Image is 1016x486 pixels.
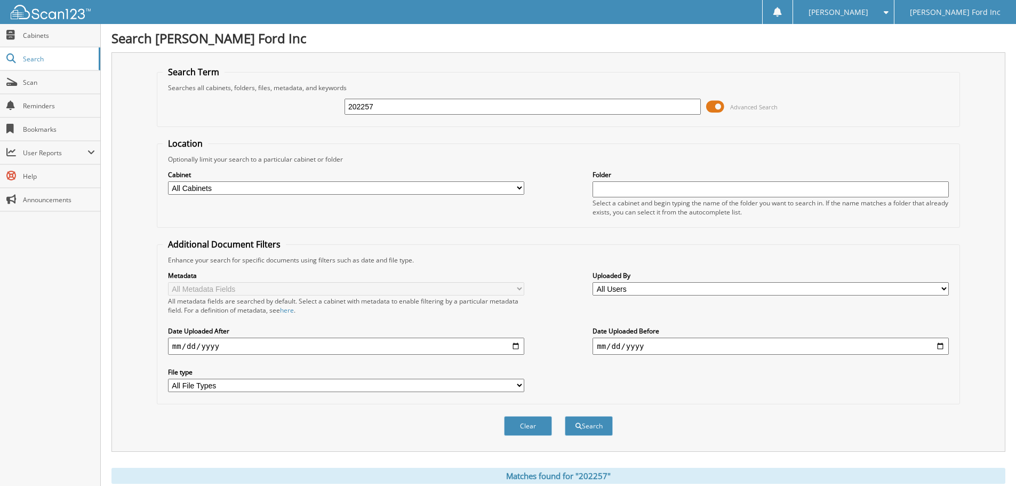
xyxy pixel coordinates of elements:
[593,198,949,217] div: Select a cabinet and begin typing the name of the folder you want to search in. If the name match...
[280,306,294,315] a: here
[163,138,208,149] legend: Location
[168,326,524,336] label: Date Uploaded After
[23,101,95,110] span: Reminders
[23,78,95,87] span: Scan
[163,155,954,164] div: Optionally limit your search to a particular cabinet or folder
[910,9,1001,15] span: [PERSON_NAME] Ford Inc
[163,66,225,78] legend: Search Term
[111,468,1005,484] div: Matches found for "202257"
[809,9,868,15] span: [PERSON_NAME]
[11,5,91,19] img: scan123-logo-white.svg
[23,195,95,204] span: Announcements
[163,238,286,250] legend: Additional Document Filters
[163,256,954,265] div: Enhance your search for specific documents using filters such as date and file type.
[168,338,524,355] input: start
[23,125,95,134] span: Bookmarks
[163,83,954,92] div: Searches all cabinets, folders, files, metadata, and keywords
[168,368,524,377] label: File type
[23,148,87,157] span: User Reports
[23,172,95,181] span: Help
[168,271,524,280] label: Metadata
[23,31,95,40] span: Cabinets
[593,326,949,336] label: Date Uploaded Before
[593,271,949,280] label: Uploaded By
[23,54,93,63] span: Search
[565,416,613,436] button: Search
[593,338,949,355] input: end
[730,103,778,111] span: Advanced Search
[504,416,552,436] button: Clear
[111,29,1005,47] h1: Search [PERSON_NAME] Ford Inc
[593,170,949,179] label: Folder
[168,170,524,179] label: Cabinet
[168,297,524,315] div: All metadata fields are searched by default. Select a cabinet with metadata to enable filtering b...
